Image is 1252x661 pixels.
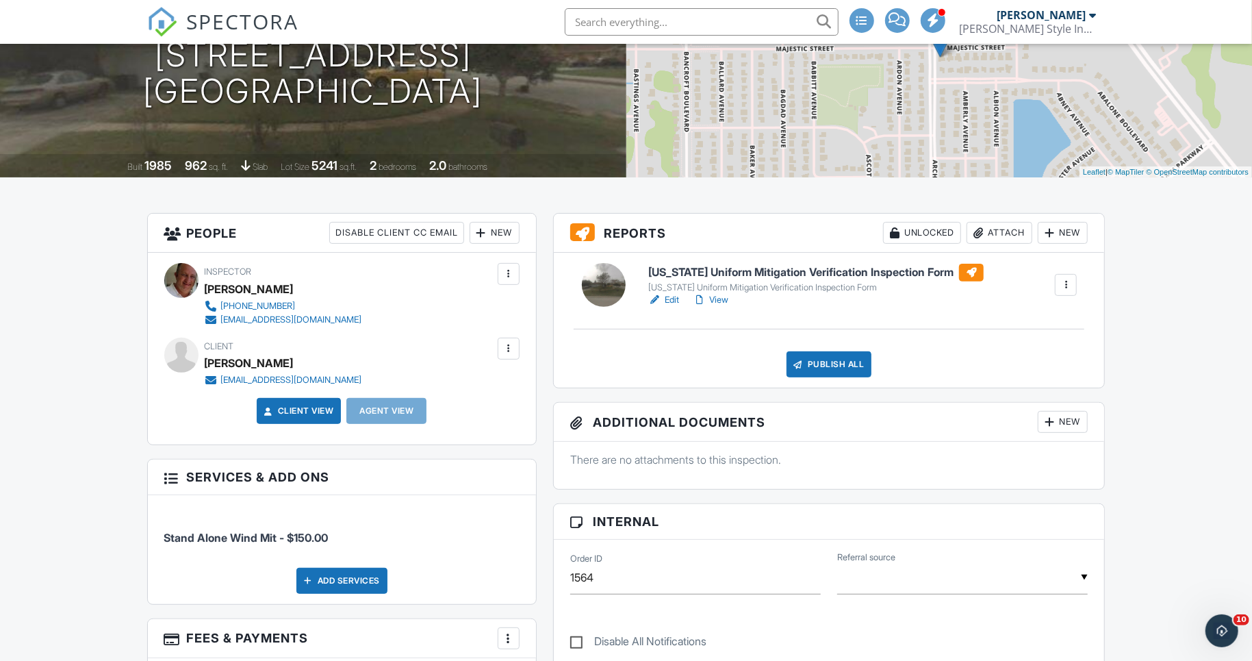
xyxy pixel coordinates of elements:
a: View [693,293,728,307]
a: Leaflet [1083,168,1106,176]
a: [EMAIL_ADDRESS][DOMAIN_NAME] [205,313,362,327]
span: Lot Size [281,162,309,172]
span: sq. ft. [209,162,228,172]
iframe: Intercom live chat [1205,614,1238,647]
div: Attach [967,222,1032,244]
h3: People [148,214,536,253]
div: Add Services [296,568,387,594]
div: 1985 [144,158,172,173]
a: Edit [648,293,679,307]
li: Service: Stand Alone Wind Mit [164,506,520,556]
h3: Additional Documents [554,403,1105,442]
div: [PERSON_NAME] [205,279,294,299]
span: Built [127,162,142,172]
h3: Reports [554,214,1105,253]
a: Client View [261,404,334,418]
div: New [1038,222,1088,244]
div: Publish All [787,351,872,377]
div: New [470,222,520,244]
div: [EMAIL_ADDRESS][DOMAIN_NAME] [221,314,362,325]
span: 10 [1234,614,1249,625]
span: slab [253,162,268,172]
input: Search everything... [565,8,839,36]
a: © MapTiler [1108,168,1145,176]
div: Nona Style Inspections [960,22,1097,36]
label: Disable All Notifications [570,635,706,652]
h3: Services & Add ons [148,460,536,495]
div: New [1038,411,1088,433]
div: [PERSON_NAME] [205,353,294,373]
a: © OpenStreetMap contributors [1147,168,1249,176]
span: Stand Alone Wind Mit - $150.00 [164,531,329,545]
label: Order ID [570,553,602,565]
h6: [US_STATE] Uniform Mitigation Verification Inspection Form [648,264,984,282]
div: [US_STATE] Uniform Mitigation Verification Inspection Form [648,282,984,293]
a: [PHONE_NUMBER] [205,299,362,313]
p: There are no attachments to this inspection. [570,452,1088,467]
h3: Fees & Payments [148,619,536,658]
div: Unlocked [883,222,961,244]
div: Disable Client CC Email [329,222,464,244]
a: SPECTORA [147,18,299,47]
span: bedrooms [379,162,416,172]
span: bathrooms [448,162,487,172]
div: 5241 [311,158,337,173]
span: Client [205,341,234,351]
a: [US_STATE] Uniform Mitigation Verification Inspection Form [US_STATE] Uniform Mitigation Verifica... [648,264,984,294]
a: [EMAIL_ADDRESS][DOMAIN_NAME] [205,373,362,387]
div: 2 [370,158,376,173]
span: sq.ft. [340,162,357,172]
div: 962 [185,158,207,173]
div: | [1079,166,1252,178]
h3: Internal [554,504,1105,540]
span: Inspector [205,266,252,277]
div: [PERSON_NAME] [997,8,1086,22]
h1: [STREET_ADDRESS] [GEOGRAPHIC_DATA] [143,37,483,110]
div: 2.0 [429,158,446,173]
span: SPECTORA [187,7,299,36]
div: [PHONE_NUMBER] [221,301,296,312]
img: The Best Home Inspection Software - Spectora [147,7,177,37]
label: Referral source [837,551,895,564]
div: [EMAIL_ADDRESS][DOMAIN_NAME] [221,375,362,386]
